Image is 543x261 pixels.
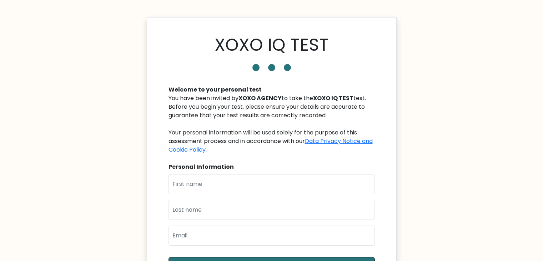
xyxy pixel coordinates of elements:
[169,200,375,220] input: Last name
[169,85,375,94] div: Welcome to your personal test
[169,94,375,154] div: You have been invited by to take the test. Before you begin your test, please ensure your details...
[169,163,375,171] div: Personal Information
[169,226,375,246] input: Email
[169,174,375,194] input: First name
[215,35,329,55] h1: XOXO IQ TEST
[169,137,373,154] a: Data Privacy Notice and Cookie Policy.
[238,94,282,102] b: XOXO AGENCY
[313,94,353,102] b: XOXO IQ TEST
